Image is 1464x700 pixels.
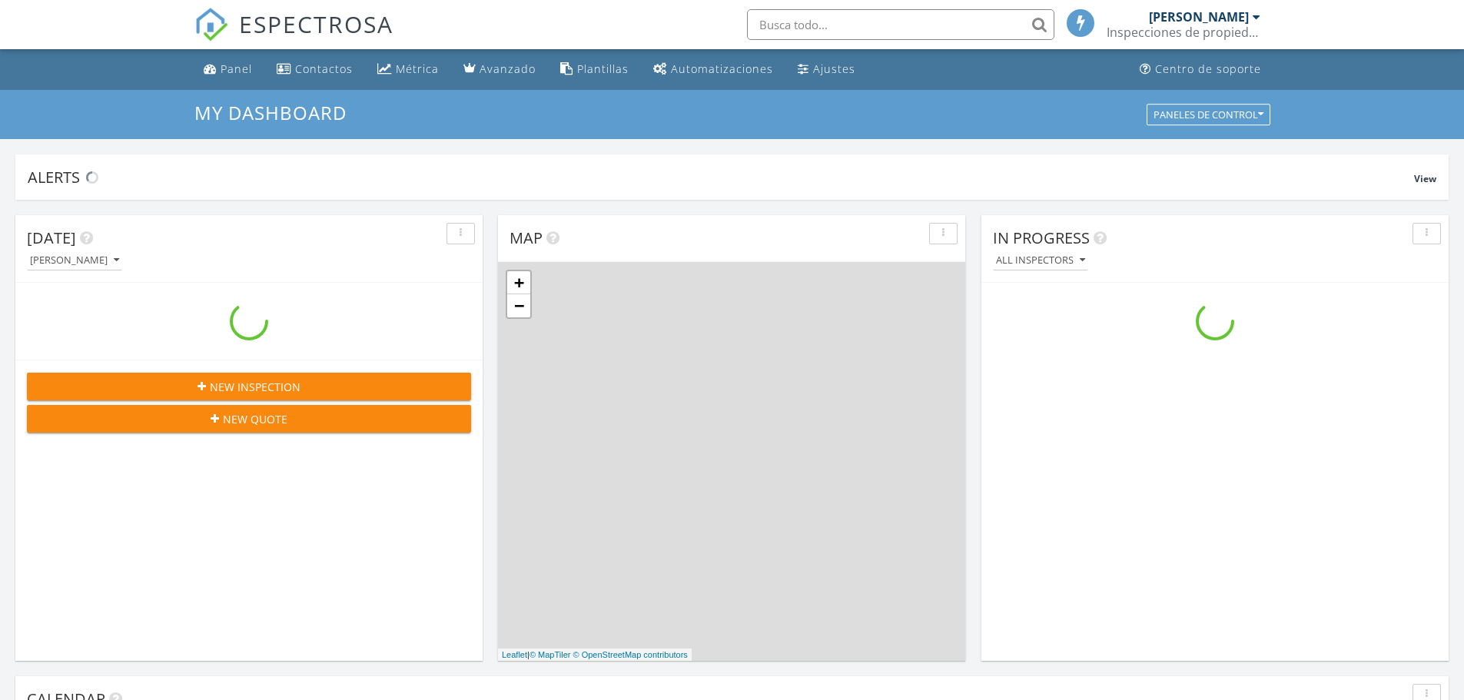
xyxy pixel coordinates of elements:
a: Ajustes [792,55,861,84]
span: My Dashboard [194,100,347,125]
a: Leaflet [502,650,527,659]
font: Inspecciones de propiedad Colossus, LLC [1107,24,1345,41]
div: [PERSON_NAME] [30,255,119,266]
a: Panel [198,55,258,84]
a: ESPECTROSA [194,21,393,53]
span: New Inspection [210,379,300,395]
font: Contactos [295,61,353,76]
a: Zoom out [507,294,530,317]
button: [PERSON_NAME] [27,250,122,271]
input: Busca todo... [747,9,1054,40]
span: In Progress [993,227,1090,248]
font: Panel [221,61,252,76]
a: Contactos [271,55,359,84]
font: Paneles de control [1154,108,1258,121]
button: New Quote [27,405,471,433]
font: ESPECTROSA [239,8,393,40]
a: © OpenStreetMap contributors [573,650,688,659]
font: [PERSON_NAME] [1149,8,1249,25]
font: Centro de soporte [1155,61,1261,76]
span: Map [510,227,543,248]
button: New Inspection [27,373,471,400]
font: Ajustes [813,61,855,76]
img: El mejor software de inspección de viviendas: Spectora [194,8,228,41]
font: Avanzado [480,61,536,76]
div: Inspecciones de propiedad Colossus, LLC [1107,25,1260,40]
a: Automatizaciones (básicas) [647,55,779,84]
button: Paneles de control [1147,104,1270,125]
font: Plantillas [577,61,629,76]
a: Métrica [371,55,445,84]
a: Centro de soporte [1134,55,1267,84]
div: Alerts [28,167,1414,187]
a: © MapTiler [529,650,571,659]
font: Métrica [396,61,439,76]
div: All Inspectors [996,255,1085,266]
div: | [498,649,692,662]
span: New Quote [223,411,287,427]
a: Plantillas [554,55,635,84]
button: All Inspectors [993,250,1088,271]
span: [DATE] [27,227,76,248]
span: View [1414,172,1436,185]
font: Automatizaciones [671,61,773,76]
a: Avanzado [457,55,542,84]
a: Zoom in [507,271,530,294]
